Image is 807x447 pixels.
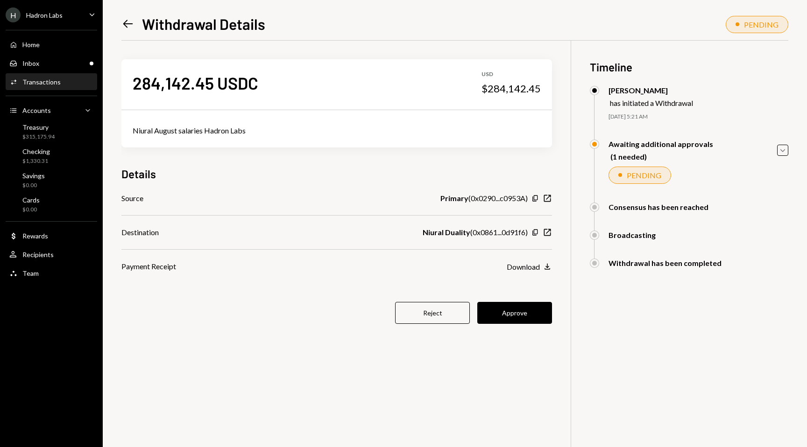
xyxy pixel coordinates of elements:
div: Transactions [22,78,61,86]
a: Treasury$315,175.94 [6,120,97,143]
div: Source [121,193,143,204]
b: Niural Duality [423,227,470,238]
a: Transactions [6,73,97,90]
a: Checking$1,330.31 [6,145,97,167]
div: ( 0x0290...c0953A ) [440,193,528,204]
div: (1 needed) [610,152,713,161]
div: Home [22,41,40,49]
div: Treasury [22,123,55,131]
div: Inbox [22,59,39,67]
div: 284,142.45 USDC [133,72,258,93]
div: PENDING [627,171,661,180]
div: Withdrawal has been completed [609,258,722,267]
div: Hadron Labs [26,11,63,19]
a: Savings$0.00 [6,169,97,191]
div: Download [507,262,540,271]
a: Rewards [6,227,97,244]
div: Consensus has been reached [609,203,708,211]
div: Accounts [22,106,51,114]
div: Niural August salaries Hadron Labs [133,125,541,136]
div: Checking [22,147,50,155]
div: Cards [22,196,40,204]
a: Team [6,265,97,281]
div: Recipients [22,251,54,258]
div: $1,330.31 [22,157,50,165]
a: Accounts [6,102,97,119]
h3: Timeline [590,59,788,75]
div: $315,175.94 [22,133,55,141]
div: $284,142.45 [481,82,541,95]
a: Home [6,36,97,53]
button: Reject [395,302,470,324]
div: PENDING [744,20,779,29]
div: ( 0x0861...0d91f6 ) [423,227,528,238]
div: Rewards [22,232,48,240]
div: Broadcasting [609,230,656,239]
button: Approve [477,302,552,324]
a: Cards$0.00 [6,193,97,216]
div: H [6,7,21,22]
div: has initiated a Withdrawal [610,98,693,107]
div: Payment Receipt [121,261,176,272]
div: [DATE] 5:21 AM [609,113,788,121]
div: [PERSON_NAME] [609,86,693,95]
div: Awaiting additional approvals [609,140,713,148]
div: Savings [22,172,45,180]
h3: Details [121,166,156,182]
a: Recipients [6,246,97,263]
a: Inbox [6,55,97,71]
h1: Withdrawal Details [142,14,265,33]
b: Primary [440,193,468,204]
button: Download [507,262,552,272]
div: USD [481,70,541,78]
div: $0.00 [22,182,45,189]
div: $0.00 [22,206,40,214]
div: Destination [121,227,159,238]
div: Team [22,269,39,277]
